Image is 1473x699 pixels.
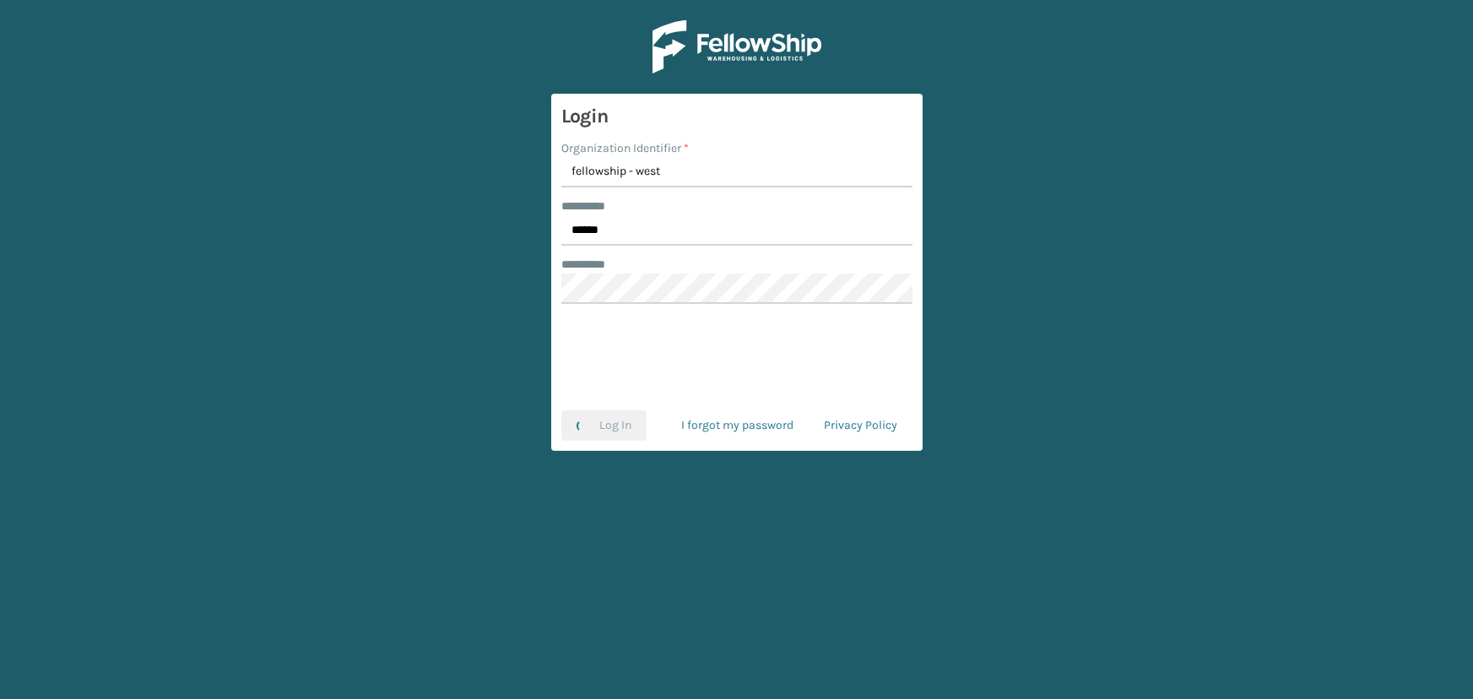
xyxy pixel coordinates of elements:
a: Privacy Policy [809,410,913,441]
h3: Login [561,104,913,129]
label: Organization Identifier [561,139,689,157]
img: Logo [653,20,821,73]
a: I forgot my password [666,410,809,441]
button: Log In [561,410,647,441]
iframe: reCAPTCHA [609,324,865,390]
